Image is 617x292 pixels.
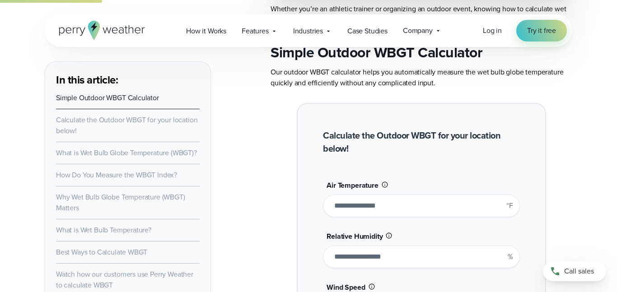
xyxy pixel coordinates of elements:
a: Watch how our customers use Perry Weather to calculate WBGT [56,269,193,290]
span: Try it free [527,25,556,36]
span: Case Studies [347,26,388,37]
a: What is Wet Bulb Temperature? [56,225,151,235]
span: Call sales [564,266,594,277]
a: Call sales [543,261,606,281]
span: How it Works [186,26,226,37]
p: Whether you’re an athletic trainer or organizing an outdoor event, knowing how to calculate wet b... [271,4,572,25]
a: What is Wet Bulb Globe Temperature (WBGT)? [56,148,197,158]
h2: Calculate the Outdoor WBGT for your location below! [323,129,519,155]
a: Simple Outdoor WBGT Calculator [56,93,159,103]
a: Why Wet Bulb Globe Temperature (WBGT) Matters [56,192,185,213]
h2: Simple Outdoor WBGT Calculator [271,43,572,61]
a: How Do You Measure the WBGT Index? [56,170,177,180]
span: Features [242,26,269,37]
span: Air Temperature [327,180,378,190]
h3: In this article: [56,73,200,87]
a: Log in [483,25,502,36]
a: How it Works [178,22,234,40]
a: Calculate the Outdoor WBGT for your location below! [56,115,197,136]
a: Try it free [516,20,567,42]
a: Case Studies [340,22,395,40]
span: Industries [293,26,323,37]
p: Our outdoor WBGT calculator helps you automatically measure the wet bulb globe temperature quickl... [271,67,572,88]
a: Best Ways to Calculate WBGT [56,247,147,257]
span: Relative Humidity [327,231,383,241]
span: Company [403,25,433,36]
